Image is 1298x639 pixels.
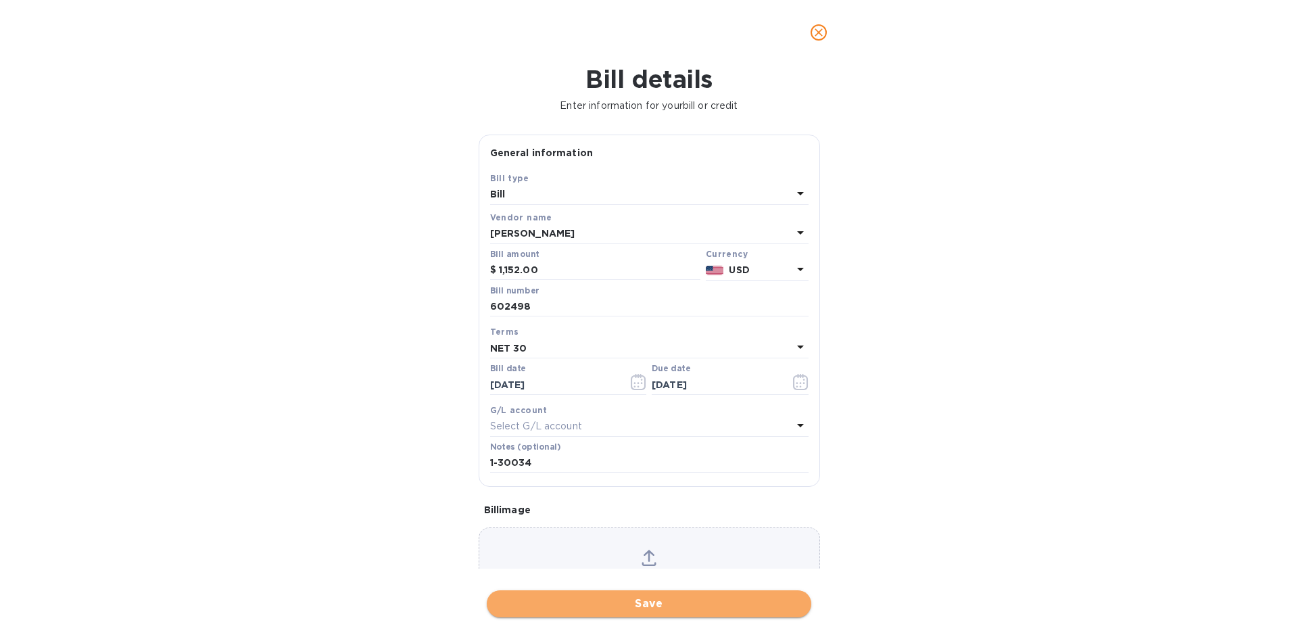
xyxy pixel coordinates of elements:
input: Enter bill number [490,297,809,317]
b: USD [729,264,749,275]
b: G/L account [490,405,548,415]
span: Save [498,596,800,612]
input: Enter notes [490,453,809,473]
input: $ Enter bill amount [499,260,700,281]
p: Enter information for your bill or credit [11,99,1287,113]
label: Bill number [490,287,539,295]
b: Terms [490,327,519,337]
label: Due date [652,365,690,373]
b: General information [490,147,594,158]
img: USD [706,266,724,275]
h1: Bill details [11,65,1287,93]
button: close [802,16,835,49]
label: Bill date [490,365,526,373]
label: Bill amount [490,250,539,258]
b: Bill [490,189,506,199]
input: Due date [652,375,779,395]
button: Save [487,590,811,617]
div: $ [490,260,499,281]
label: Notes (optional) [490,443,561,451]
p: Select G/L account [490,419,582,433]
b: Currency [706,249,748,259]
b: [PERSON_NAME] [490,228,575,239]
b: Vendor name [490,212,552,222]
input: Select date [490,375,618,395]
p: Bill image [484,503,815,517]
b: NET 30 [490,343,527,354]
b: Bill type [490,173,529,183]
